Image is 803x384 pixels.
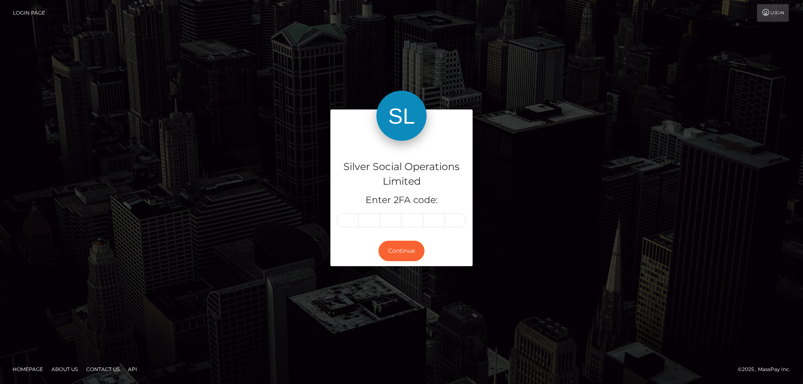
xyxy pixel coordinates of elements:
[48,363,81,376] a: About Us
[337,160,466,189] h4: Silver Social Operations Limited
[9,363,46,376] a: Homepage
[376,91,427,141] img: Silver Social Operations Limited
[13,4,45,22] a: Login Page
[738,365,797,374] div: © 2025 , MassPay Inc.
[125,363,141,376] a: API
[337,194,466,207] h5: Enter 2FA code:
[83,363,123,376] a: Contact Us
[378,241,425,261] button: Continue
[757,4,789,22] a: Login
